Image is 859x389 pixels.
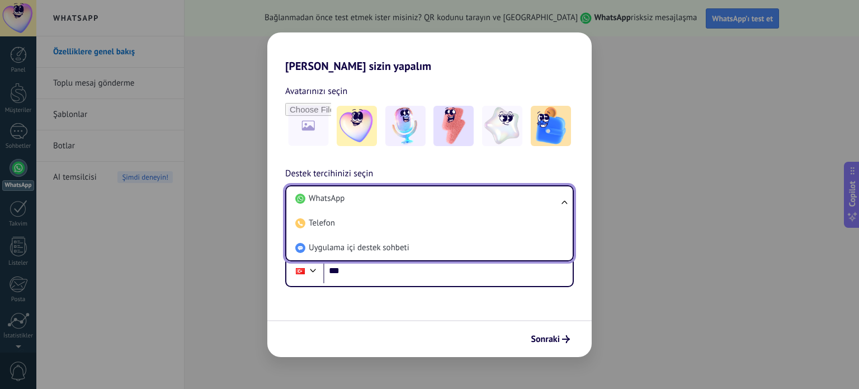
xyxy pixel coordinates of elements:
[309,242,409,254] span: Uygulama içi destek sohbeti
[285,167,373,181] span: Destek tercihinizi seçin
[526,330,575,349] button: Sonraki
[267,32,592,73] h2: [PERSON_NAME] sizin yapalım
[285,84,347,99] span: Avatarınızı seçin
[309,193,344,204] span: WhatsApp
[433,106,474,146] img: -3.jpeg
[385,106,426,146] img: -2.jpeg
[290,259,311,283] div: Turkey: + 90
[482,106,522,146] img: -4.jpeg
[337,106,377,146] img: -1.jpeg
[309,218,335,229] span: Telefon
[531,335,560,343] span: Sonraki
[531,106,571,146] img: -5.jpeg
